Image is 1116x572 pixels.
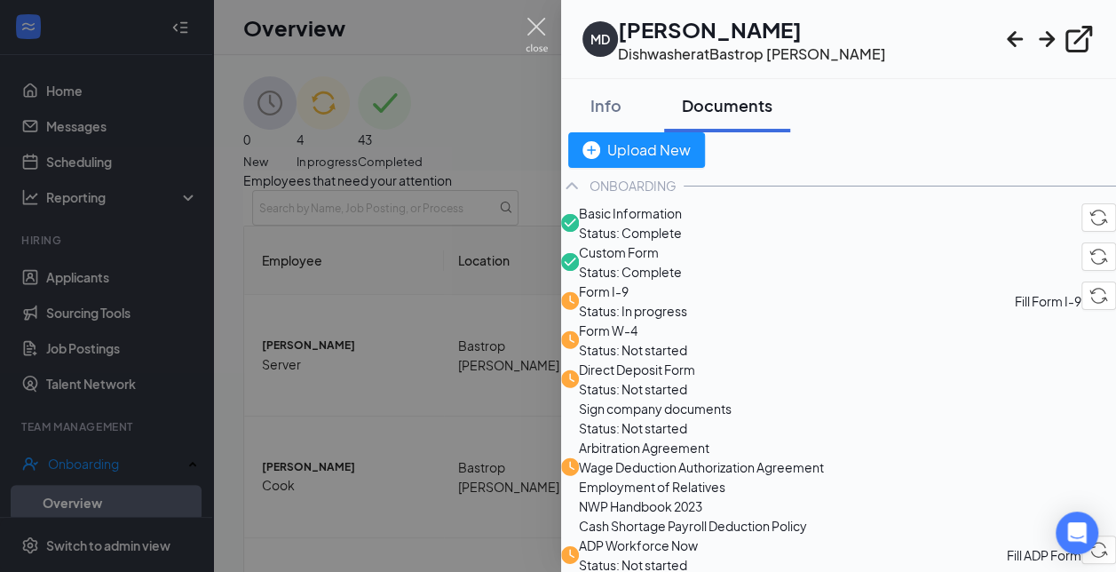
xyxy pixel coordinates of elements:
span: Employment of Relatives [579,477,824,497]
div: Dishwasher at Bastrop [PERSON_NAME] [618,44,886,64]
span: ADP Workforce Now [579,536,698,555]
span: Wage Deduction Authorization Agreement [579,457,824,477]
span: Status: Not started [579,340,687,360]
button: Fill Form I-9 [1015,282,1081,321]
button: Upload New [568,132,705,168]
svg: ArrowLeftNew [999,23,1031,55]
span: Status: Complete [579,223,682,242]
span: Basic Information [579,203,682,223]
div: Documents [682,94,772,116]
svg: ChevronUp [561,175,582,196]
span: Status: Not started [579,418,824,438]
span: Custom Form [579,242,682,262]
span: Status: In progress [579,301,687,321]
svg: ExternalLink [1063,23,1095,55]
svg: ArrowRight [1031,23,1063,55]
div: Open Intercom Messenger [1056,512,1098,554]
div: Upload New [582,139,691,161]
span: Cash Shortage Payroll Deduction Policy [579,516,824,536]
span: Status: Complete [579,262,682,282]
div: ONBOARDING [590,177,677,195]
span: Sign company documents [579,399,824,418]
span: Status: Not started [579,379,695,399]
div: MD [590,30,610,48]
div: Info [579,94,632,116]
h1: [PERSON_NAME] [618,14,886,44]
span: NWP Handbook 2023 [579,497,824,516]
span: Form I-9 [579,282,687,301]
span: Arbitration Agreement [579,438,824,457]
span: Form W-4 [579,321,687,340]
span: Direct Deposit Form [579,360,695,379]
